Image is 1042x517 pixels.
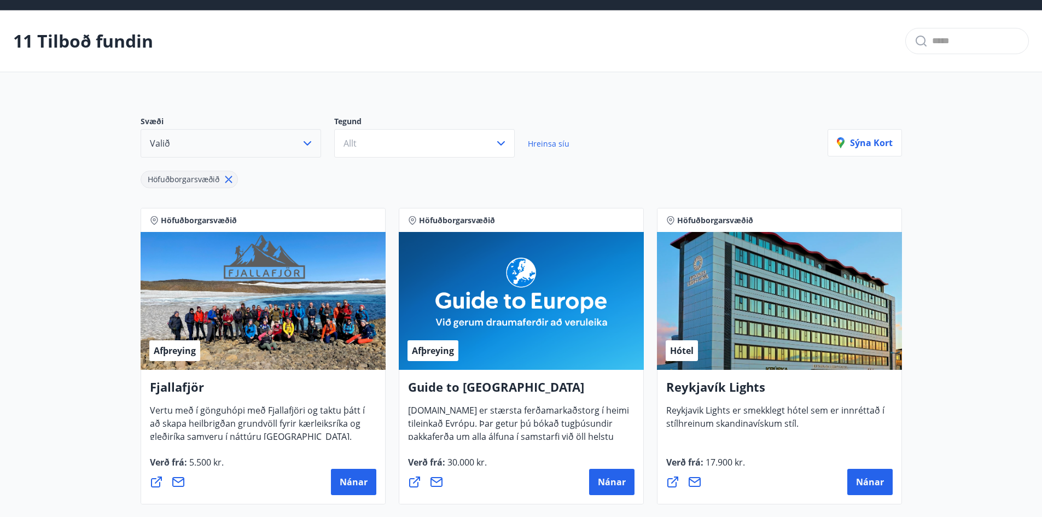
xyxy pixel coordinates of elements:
span: 17.900 kr. [703,456,745,468]
span: Nánar [340,476,368,488]
span: Afþreying [154,345,196,357]
span: Höfuðborgarsvæðið [161,215,237,226]
span: Allt [344,137,357,149]
span: Verð frá : [408,456,487,477]
p: Svæði [141,116,334,129]
span: Nánar [598,476,626,488]
span: Valið [150,137,170,149]
span: Verð frá : [666,456,745,477]
span: Reykjavik Lights er smekklegt hótel sem er innréttað í stílhreinum skandinavískum stíl. [666,404,884,438]
button: Valið [141,129,321,158]
span: Hótel [670,345,694,357]
h4: Fjallafjör [150,379,376,404]
div: Höfuðborgarsvæðið [141,171,238,188]
button: Nánar [847,469,893,495]
h4: Reykjavík Lights [666,379,893,404]
button: Sýna kort [828,129,902,156]
span: [DOMAIN_NAME] er stærsta ferðamarkaðstorg í heimi tileinkað Evrópu. Þar getur þú bókað tugþúsundi... [408,404,629,478]
button: Nánar [589,469,634,495]
p: Sýna kort [837,137,893,149]
p: 11 Tilboð fundin [13,29,153,53]
p: Tegund [334,116,528,129]
span: Höfuðborgarsvæðið [419,215,495,226]
span: 30.000 kr. [445,456,487,468]
span: Vertu með í gönguhópi með Fjallafjöri og taktu þátt í að skapa heilbrigðan grundvöll fyrir kærlei... [150,404,365,451]
button: Allt [334,129,515,158]
span: Höfuðborgarsvæðið [148,174,219,184]
span: 5.500 kr. [187,456,224,468]
span: Afþreying [412,345,454,357]
span: Hreinsa síu [528,138,569,149]
span: Verð frá : [150,456,224,477]
span: Höfuðborgarsvæðið [677,215,753,226]
button: Nánar [331,469,376,495]
h4: Guide to [GEOGRAPHIC_DATA] [408,379,634,404]
span: Nánar [856,476,884,488]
